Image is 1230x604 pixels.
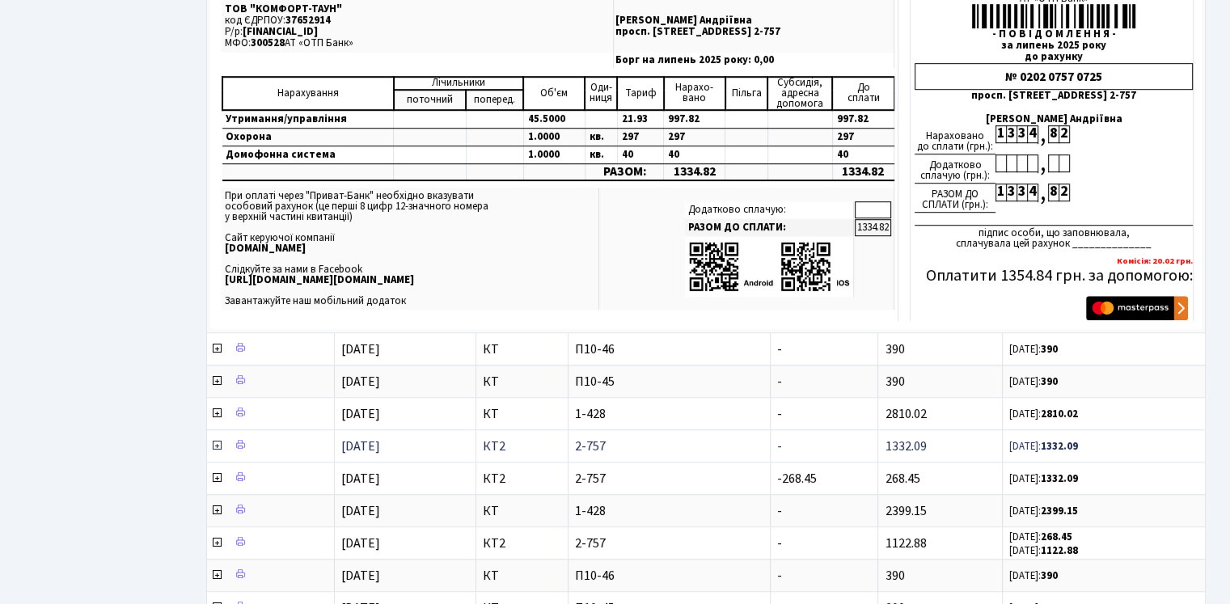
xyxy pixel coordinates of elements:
[1009,471,1078,486] small: [DATE]:
[832,163,894,180] td: 1334.82
[1059,125,1069,143] div: 2
[664,146,725,163] td: 40
[617,110,663,129] td: 21.93
[1017,184,1027,201] div: 3
[394,77,523,90] td: Лічильники
[615,27,892,37] p: просп. [STREET_ADDRESS] 2-757
[1006,184,1017,201] div: 3
[617,77,663,110] td: Тариф
[995,184,1006,201] div: 1
[885,437,926,455] span: 1332.09
[664,128,725,146] td: 297
[1006,125,1017,143] div: 3
[832,146,894,163] td: 40
[1009,568,1058,583] small: [DATE]:
[483,408,561,420] span: КТ
[1041,439,1078,454] b: 1332.09
[1017,125,1027,143] div: 3
[915,91,1193,101] div: просп. [STREET_ADDRESS] 2-757
[1041,543,1078,558] b: 1122.88
[777,405,782,423] span: -
[575,343,763,356] span: П10-46
[523,110,585,129] td: 45.5000
[1009,439,1078,454] small: [DATE]:
[222,128,394,146] td: Охорона
[915,184,995,213] div: РАЗОМ ДО СПЛАТИ (грн.):
[225,4,610,15] p: ТОВ "КОМФОРТ-ТАУН"
[225,272,414,287] b: [URL][DOMAIN_NAME][DOMAIN_NAME]
[1009,342,1058,357] small: [DATE]:
[341,534,380,552] span: [DATE]
[885,373,904,391] span: 390
[225,15,610,26] p: код ЄДРПОУ:
[575,537,763,550] span: 2-757
[1048,125,1059,143] div: 8
[1027,184,1038,201] div: 4
[523,128,585,146] td: 1.0000
[585,163,664,180] td: РАЗОМ:
[225,27,610,37] p: Р/р:
[341,340,380,358] span: [DATE]
[885,502,926,520] span: 2399.15
[915,29,1193,40] div: - П О В І Д О М Л Е Н Н Я -
[832,110,894,129] td: 997.82
[341,470,380,488] span: [DATE]
[777,470,817,488] span: -268.45
[615,15,892,26] p: [PERSON_NAME] Андріївна
[1041,407,1078,421] b: 2810.02
[1027,125,1038,143] div: 4
[777,534,782,552] span: -
[915,52,1193,62] div: до рахунку
[915,266,1193,285] h5: Оплатити 1354.84 грн. за допомогою:
[664,163,725,180] td: 1334.82
[225,38,610,49] p: МФО: АТ «ОТП Банк»
[341,437,380,455] span: [DATE]
[341,567,380,585] span: [DATE]
[915,63,1193,90] div: № 0202 0757 0725
[615,55,892,65] p: Борг на липень 2025 року: 0,00
[1041,471,1078,486] b: 1332.09
[483,472,561,485] span: КТ2
[915,154,995,184] div: Додатково сплачую (грн.):
[575,472,763,485] span: 2-757
[1041,530,1072,544] b: 268.45
[685,219,854,236] td: РАЗОМ ДО СПЛАТИ:
[222,77,394,110] td: Нарахування
[777,567,782,585] span: -
[915,225,1193,249] div: підпис особи, що заповнювала, сплачувала цей рахунок ______________
[777,502,782,520] span: -
[575,408,763,420] span: 1-428
[777,437,782,455] span: -
[523,146,585,163] td: 1.0000
[777,373,782,391] span: -
[885,567,904,585] span: 390
[995,125,1006,143] div: 1
[251,36,285,50] span: 300528
[915,40,1193,51] div: за липень 2025 року
[767,77,832,110] td: Субсидія, адресна допомога
[617,146,663,163] td: 40
[222,146,394,163] td: Домофонна система
[1059,184,1069,201] div: 2
[777,340,782,358] span: -
[885,340,904,358] span: 390
[1041,374,1058,389] b: 390
[855,219,891,236] td: 1334.82
[1038,125,1048,144] div: ,
[1009,543,1078,558] small: [DATE]:
[225,241,306,256] b: [DOMAIN_NAME]
[483,505,561,517] span: КТ
[725,77,767,110] td: Пільга
[466,90,523,110] td: поперед.
[915,125,995,154] div: Нараховано до сплати (грн.):
[1041,504,1078,518] b: 2399.15
[523,77,585,110] td: Об'єм
[1009,374,1058,389] small: [DATE]:
[394,90,467,110] td: поточний
[1038,184,1048,202] div: ,
[885,405,926,423] span: 2810.02
[1117,255,1193,267] b: Комісія: 20.02 грн.
[885,534,926,552] span: 1122.88
[483,537,561,550] span: КТ2
[341,373,380,391] span: [DATE]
